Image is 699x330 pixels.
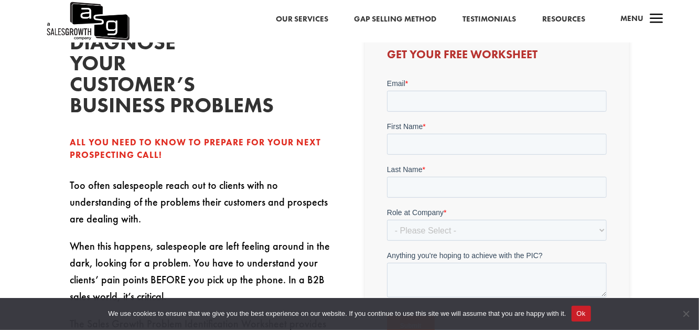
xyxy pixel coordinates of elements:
a: Gap Selling Method [354,13,437,26]
span: Menu [621,13,644,24]
span: a [647,9,668,30]
p: When this happens, salespeople are left feeling around in the dark, looking for a problem. You ha... [70,238,334,315]
p: Too often salespeople reach out to clients with no understanding of the problems their customers ... [70,177,334,238]
a: Our Services [276,13,328,26]
button: Ok [572,306,591,322]
div: All you need to know to prepare for your next prospecting call! [70,136,334,162]
span: No [681,308,691,319]
h2: Diagnose your customer’s business problems [70,32,227,121]
a: Resources [543,13,586,26]
span: We use cookies to ensure that we give you the best experience on our website. If you continue to ... [108,308,566,319]
a: Testimonials [463,13,517,26]
h3: Get Your Free Worksheet [387,49,607,66]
